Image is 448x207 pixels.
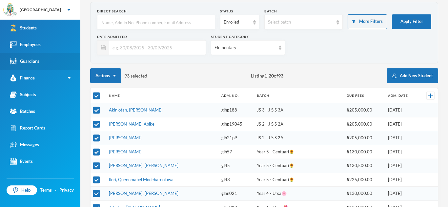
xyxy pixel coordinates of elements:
td: glh21p9 [218,131,254,145]
a: [PERSON_NAME], [PERSON_NAME] [109,163,178,168]
div: Finance [10,75,35,81]
td: ₦205,000.00 [343,117,385,131]
div: Report Cards [10,125,45,131]
input: e.g. 30/08/2025 - 30/09/2025 [109,40,202,55]
input: Name, Admin No, Phone number, Email Address [101,15,212,30]
div: · [55,187,56,194]
td: glhp19045 [218,117,254,131]
a: [PERSON_NAME] Abike [109,121,154,127]
td: Year 5 - Centuari🌻 [254,145,343,159]
td: glhp188 [218,103,254,117]
td: glhn021 [218,187,254,201]
div: Batches [10,108,35,115]
div: Student Category [211,34,285,39]
td: Year 5 - Centuari🌻 [254,159,343,173]
div: Messages [10,141,39,148]
td: gl43 [218,173,254,187]
div: [GEOGRAPHIC_DATA] [20,7,61,13]
a: [PERSON_NAME] [109,149,143,154]
div: Date Admitted [97,34,206,39]
div: Students [10,25,37,31]
td: [DATE] [385,173,419,187]
th: Adm. No. [218,88,254,103]
div: Employees [10,41,41,48]
td: ₦130,000.00 [343,145,385,159]
td: [DATE] [385,187,419,201]
button: Apply Filter [392,14,431,29]
img: + [428,94,433,98]
td: JS 2 - J S S 2A [254,131,343,145]
th: Batch [254,88,343,103]
td: JS 2 - J S S 2A [254,117,343,131]
td: Year 4 - Ursa🌸 [254,187,343,201]
th: Name [106,88,218,103]
td: glh57 [218,145,254,159]
div: Enrolled [224,19,250,26]
b: 1 [264,73,267,78]
a: Privacy [59,187,74,194]
td: ₦205,000.00 [343,131,385,145]
div: Events [10,158,33,165]
a: Akinlotan, [PERSON_NAME] [109,107,163,112]
td: ₦205,000.00 [343,103,385,117]
button: Add New Student [387,68,438,83]
td: ₦130,000.00 [343,187,385,201]
td: [DATE] [385,117,419,131]
td: [DATE] [385,131,419,145]
a: [PERSON_NAME], [PERSON_NAME] [109,191,178,196]
div: Select batch [268,19,334,26]
td: ₦225,000.00 [343,173,385,187]
a: Help [7,185,37,195]
div: Subjects [10,91,36,98]
b: 93 [278,73,283,78]
td: Year 5 - Centuari🌻 [254,173,343,187]
th: Due Fees [343,88,385,103]
td: JS 3 - J S S 3A [254,103,343,117]
button: More Filters [348,14,387,29]
td: [DATE] [385,103,419,117]
span: Listing - of [251,72,283,79]
div: Status [220,9,259,14]
div: Direct Search [97,9,215,14]
a: Terms [40,187,52,194]
div: Guardians [10,58,39,65]
a: [PERSON_NAME] [109,135,143,140]
button: Actions [90,68,121,83]
a: Ilori, Queenmabel Modebareoluwa [109,177,173,182]
img: logo [4,4,17,17]
td: ₦130,500.00 [343,159,385,173]
th: Adm. Date [385,88,419,103]
b: 20 [269,73,274,78]
td: [DATE] [385,145,419,159]
td: gl45 [218,159,254,173]
div: 93 selected [90,68,147,83]
div: Batch [264,9,343,14]
div: Elementary [214,44,275,51]
td: [DATE] [385,159,419,173]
